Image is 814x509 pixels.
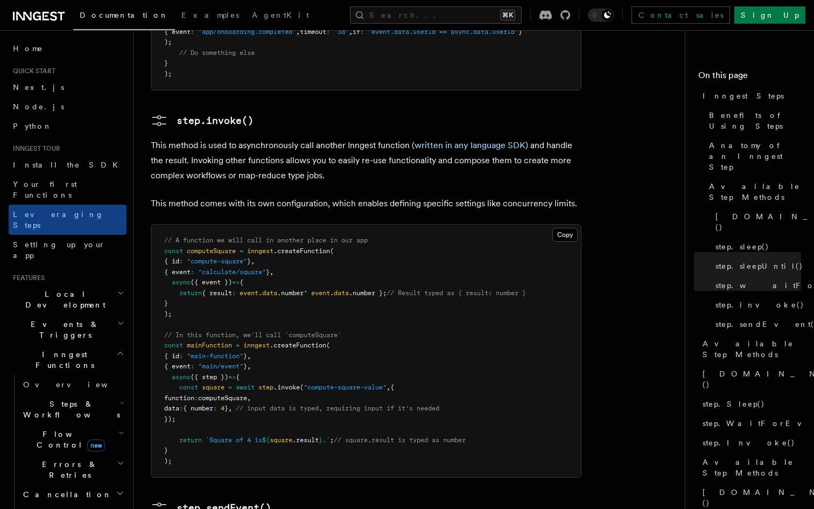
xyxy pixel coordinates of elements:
[353,28,360,36] span: if
[711,276,801,295] a: step.waitForEvent()
[179,49,255,57] span: // Do something else
[326,341,330,349] span: (
[13,43,43,54] span: Home
[9,78,127,97] a: Next.js
[698,69,801,86] h4: On this page
[252,11,309,19] span: AgentKit
[262,436,270,444] span: ${
[705,177,801,207] a: Available Step Methods
[711,207,801,237] a: [DOMAIN_NAME]()
[179,289,202,297] span: return
[9,235,127,265] a: Setting up your app
[164,70,172,78] span: );
[350,6,522,24] button: Search...⌘K
[270,268,273,276] span: ,
[164,299,168,307] span: }
[228,384,232,391] span: =
[245,3,315,29] a: AgentKit
[228,405,232,412] span: ,
[711,237,801,256] a: step.sleep()
[13,210,104,229] span: Leveraging Steps
[292,436,319,444] span: .result
[9,315,127,345] button: Events & Triggers
[349,289,387,297] span: .number };
[247,394,251,402] span: ,
[191,268,194,276] span: :
[311,289,330,297] span: event
[715,261,803,271] span: step.sleepUntil()
[9,319,117,340] span: Events & Triggers
[187,257,247,265] span: "compute-square"
[240,289,258,297] span: event
[266,268,270,276] span: }
[240,278,243,286] span: {
[703,90,784,101] span: Inngest Steps
[164,310,172,318] span: );
[322,436,330,444] span: .`
[703,457,801,478] span: Available Step Methods
[9,349,116,371] span: Inngest Functions
[151,196,581,211] p: This method comes with its own configuration, which enables defining specific settings like concu...
[179,405,183,412] span: :
[19,455,127,485] button: Errors & Retries
[9,67,55,75] span: Quick start
[13,161,124,169] span: Install the SDK
[334,28,349,36] span: "3d"
[172,373,191,381] span: async
[360,28,364,36] span: :
[273,384,300,391] span: .invoke
[300,384,304,391] span: (
[175,3,245,29] a: Examples
[552,228,578,242] button: Copy
[198,394,247,402] span: computeSquare
[177,113,254,128] pre: step.invoke()
[703,338,801,360] span: Available Step Methods
[588,9,614,22] button: Toggle dark mode
[80,11,169,19] span: Documentation
[705,106,801,136] a: Benefits of Using Steps
[9,175,127,205] a: Your first Functions
[368,28,518,36] span: "event.data.userId == async.data.userId"
[13,122,52,130] span: Python
[19,429,118,450] span: Flow Control
[19,375,127,394] a: Overview
[23,380,134,389] span: Overview
[258,289,262,297] span: .
[183,405,213,412] span: { number
[202,289,232,297] span: { result
[9,144,60,153] span: Inngest tour
[151,138,581,183] p: This method is used to asynchronously call another Inngest function ( ) and handle the result. In...
[330,436,334,444] span: ;
[187,341,232,349] span: mainFunction
[631,6,730,24] a: Contact sales
[277,289,304,297] span: .number
[711,315,801,334] a: step.sendEvent()
[243,341,270,349] span: inngest
[270,341,326,349] span: .createFunction
[236,405,439,412] span: // input data is typed, requiring input if it's needed
[698,414,801,433] a: step.WaitForEvent()
[236,341,240,349] span: =
[705,136,801,177] a: Anatomy of an Inngest Step
[9,97,127,116] a: Node.js
[13,180,77,199] span: Your first Functions
[258,384,273,391] span: step
[518,28,522,36] span: }
[213,405,217,412] span: :
[240,247,243,255] span: =
[698,334,801,364] a: Available Step Methods
[9,39,127,58] a: Home
[164,236,368,244] span: // A function we will call in another place in our app
[247,352,251,360] span: ,
[236,373,240,381] span: {
[13,83,64,92] span: Next.js
[164,457,172,465] span: );
[164,257,179,265] span: { id
[187,352,243,360] span: "main-function"
[9,274,45,282] span: Features
[709,140,801,172] span: Anatomy of an Inngest Step
[172,278,191,286] span: async
[715,299,804,310] span: step.invoke()
[698,364,801,394] a: [DOMAIN_NAME]()
[9,155,127,175] a: Install the SDK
